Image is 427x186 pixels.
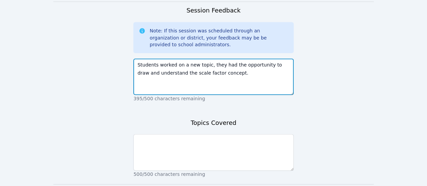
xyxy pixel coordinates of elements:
[150,27,288,48] div: Note: If this session was scheduled through an organization or district, your feedback may be be ...
[186,6,240,15] h3: Session Feedback
[191,118,236,127] h3: Topics Covered
[133,95,293,102] p: 395/500 characters remaining
[133,58,293,95] textarea: Students worked on a new topic, they had the opportunity to draw and understand the scale factor ...
[133,170,293,177] p: 500/500 characters remaining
